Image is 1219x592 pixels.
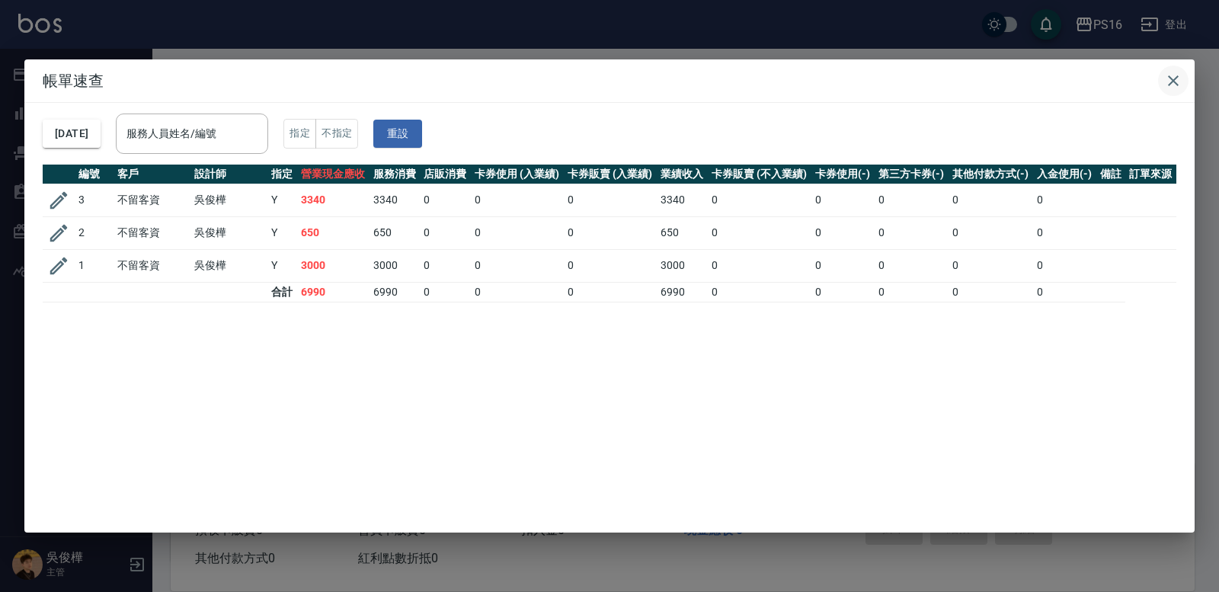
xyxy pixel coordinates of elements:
td: 0 [564,216,657,249]
td: 0 [708,282,811,302]
td: 0 [811,216,875,249]
th: 服務消費 [370,165,421,184]
td: 0 [420,184,471,216]
button: 重設 [373,120,422,148]
td: 650 [297,216,370,249]
th: 卡券販賣 (入業績) [564,165,657,184]
td: 6990 [370,282,421,302]
td: 0 [708,184,811,216]
td: 0 [708,249,811,282]
td: 0 [471,249,564,282]
td: 3000 [297,249,370,282]
td: 650 [370,216,421,249]
td: 0 [471,216,564,249]
td: 0 [875,282,949,302]
th: 卡券使用(-) [811,165,875,184]
th: 其他付款方式(-) [949,165,1033,184]
td: 3340 [657,184,708,216]
th: 店販消費 [420,165,471,184]
td: 650 [657,216,708,249]
td: 3340 [370,184,421,216]
th: 設計師 [190,165,267,184]
td: Y [267,216,296,249]
td: 2 [75,216,114,249]
td: Y [267,249,296,282]
td: 3000 [657,249,708,282]
button: [DATE] [43,120,101,148]
td: 吳俊樺 [190,249,267,282]
th: 編號 [75,165,114,184]
td: 0 [875,184,949,216]
td: 0 [1033,282,1096,302]
td: 0 [811,282,875,302]
th: 入金使用(-) [1033,165,1096,184]
td: 0 [875,249,949,282]
td: 0 [471,184,564,216]
td: Y [267,184,296,216]
td: 0 [949,184,1033,216]
th: 卡券販賣 (不入業績) [708,165,811,184]
td: 0 [875,216,949,249]
td: 3340 [297,184,370,216]
td: 吳俊樺 [190,184,267,216]
td: 0 [1033,216,1096,249]
td: 0 [949,249,1033,282]
th: 第三方卡券(-) [875,165,949,184]
td: 不留客資 [114,249,190,282]
td: 0 [1033,184,1096,216]
td: 6990 [657,282,708,302]
td: 0 [420,216,471,249]
th: 訂單來源 [1125,165,1176,184]
td: 吳俊樺 [190,216,267,249]
th: 備註 [1096,165,1125,184]
td: 0 [420,249,471,282]
td: 0 [811,249,875,282]
td: 0 [564,184,657,216]
td: 0 [949,282,1033,302]
th: 營業現金應收 [297,165,370,184]
td: 不留客資 [114,216,190,249]
td: 0 [1033,249,1096,282]
button: 不指定 [315,119,358,149]
td: 不留客資 [114,184,190,216]
td: 6990 [297,282,370,302]
th: 客戶 [114,165,190,184]
td: 0 [564,249,657,282]
td: 0 [811,184,875,216]
th: 卡券使用 (入業績) [471,165,564,184]
td: 0 [471,282,564,302]
td: 0 [420,282,471,302]
td: 3 [75,184,114,216]
th: 指定 [267,165,296,184]
td: 0 [949,216,1033,249]
h2: 帳單速查 [24,59,1195,102]
td: 0 [708,216,811,249]
td: 1 [75,249,114,282]
td: 合計 [267,282,296,302]
td: 0 [564,282,657,302]
button: 指定 [283,119,316,149]
td: 3000 [370,249,421,282]
th: 業績收入 [657,165,708,184]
